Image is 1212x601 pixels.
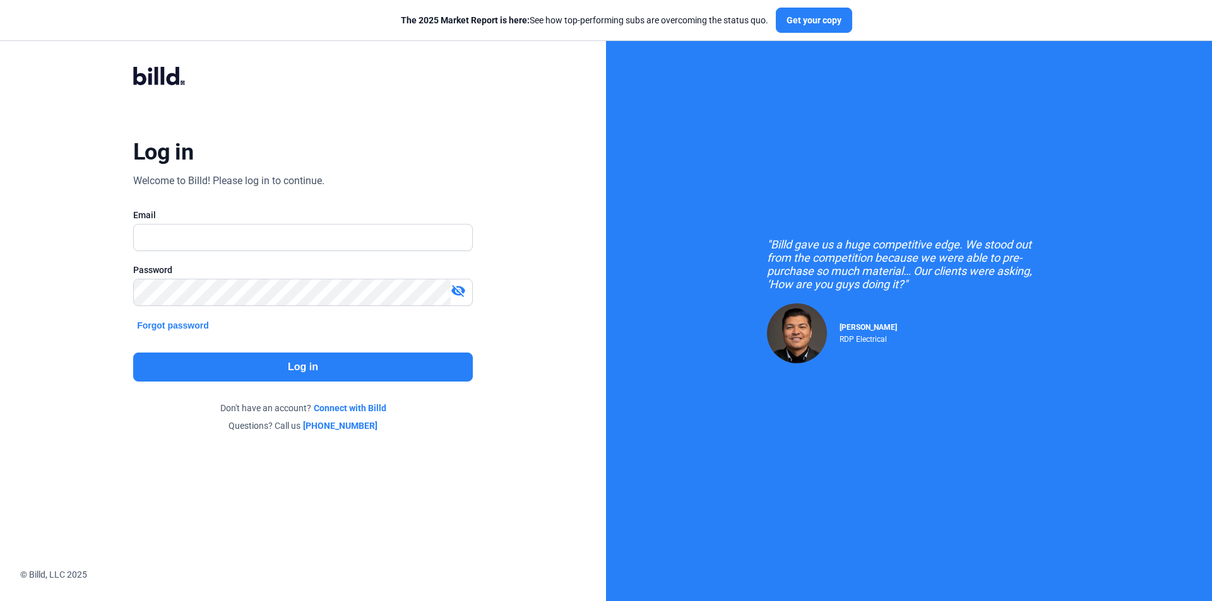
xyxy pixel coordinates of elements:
span: The 2025 Market Report is here: [401,15,530,25]
div: Password [133,264,473,276]
img: Raul Pacheco [767,303,827,363]
div: See how top-performing subs are overcoming the status quo. [401,14,768,26]
span: [PERSON_NAME] [840,323,897,332]
a: Connect with Billd [314,402,386,414]
button: Log in [133,353,473,382]
div: Don't have an account? [133,402,473,414]
a: [PHONE_NUMBER] [303,419,377,432]
div: "Billd gave us a huge competitive edge. We stood out from the competition because we were able to... [767,238,1051,291]
div: Email [133,209,473,221]
mat-icon: visibility_off [451,283,466,298]
div: RDP Electrical [840,332,897,344]
div: Log in [133,138,193,166]
button: Forgot password [133,318,213,332]
div: Questions? Call us [133,419,473,432]
div: Welcome to Billd! Please log in to continue. [133,173,324,189]
button: Get your copy [776,8,852,33]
